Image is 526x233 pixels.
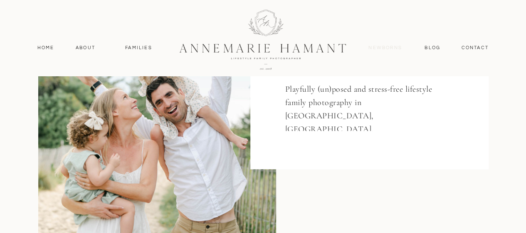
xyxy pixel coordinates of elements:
[423,44,442,52] a: Blog
[74,44,98,52] a: About
[285,83,442,131] h3: Playfully (un)posed and stress-free lifestyle family photography in [GEOGRAPHIC_DATA], [GEOGRAPHI...
[120,44,158,52] a: Families
[365,44,405,52] a: Newborns
[457,44,493,52] a: contact
[34,44,58,52] a: Home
